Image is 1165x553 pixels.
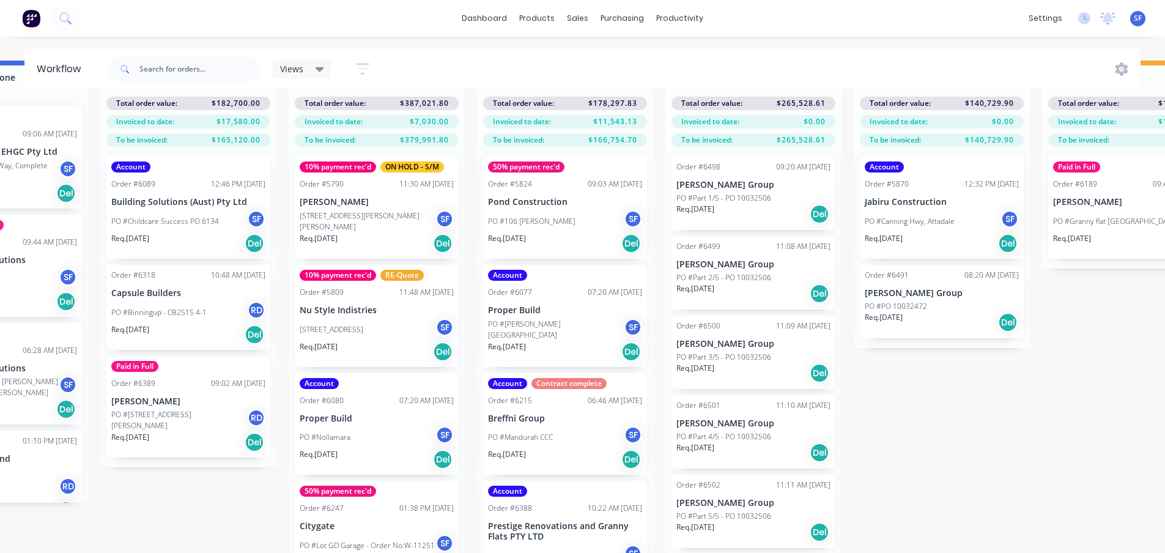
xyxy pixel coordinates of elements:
[676,522,714,533] p: Req. [DATE]
[435,318,454,336] div: SF
[676,339,830,349] p: [PERSON_NAME] Group
[671,316,835,389] div: Order #650011:09 AM [DATE][PERSON_NAME] GroupPO #Part 3/5 - PO 10032506Req.[DATE]Del
[111,288,265,299] p: Capsule Builders
[295,373,459,475] div: AccountOrder #608007:20 AM [DATE]Proper BuildPO #NollamaraSFReq.[DATE]Del
[211,179,265,190] div: 12:46 PM [DATE]
[305,98,366,109] span: Total order value:
[621,342,641,362] div: Del
[865,179,909,190] div: Order #5870
[1058,98,1119,109] span: Total order value:
[435,534,454,552] div: SF
[1134,13,1142,24] span: SF
[650,9,709,28] div: productivity
[776,480,830,491] div: 11:11 AM [DATE]
[111,216,219,227] p: PO #Childcare Success PO 6134
[300,305,454,316] p: Nu Style Indistries
[300,540,435,551] p: PO #Lot GD Garage - Order No:W-11251
[106,265,270,350] div: Order #631810:48 AM [DATE]Capsule BuildersPO #Binningup - CB2515 4-1RDReq.[DATE]Del
[810,443,829,462] div: Del
[111,409,247,431] p: PO #[STREET_ADDRESS][PERSON_NAME]
[488,432,553,443] p: PO #Mandurah CCC
[1058,116,1116,127] span: Invoiced to date:
[992,116,1014,127] span: $0.00
[493,116,551,127] span: Invoiced to date:
[810,284,829,303] div: Del
[111,361,158,372] div: Paid in Full
[111,270,155,281] div: Order #6318
[300,395,344,406] div: Order #6080
[488,378,527,389] div: Account
[676,161,720,173] div: Order #6498
[300,414,454,424] p: Proper Build
[1053,179,1097,190] div: Order #6189
[106,356,270,458] div: Paid in FullOrder #638909:02 AM [DATE][PERSON_NAME]PO #[STREET_ADDRESS][PERSON_NAME]RDReq.[DATE]Del
[860,265,1024,338] div: Order #649108:20 AM [DATE][PERSON_NAME] GroupPO #PO 10032472Req.[DATE]Del
[865,161,904,173] div: Account
[488,216,575,227] p: PO #106 [PERSON_NAME]
[433,234,453,253] div: Del
[216,116,261,127] span: $17,580.00
[300,270,376,281] div: 10% payment rec'd
[488,197,642,207] p: Pond Construction
[676,180,830,190] p: [PERSON_NAME] Group
[676,204,714,215] p: Req. [DATE]
[777,98,826,109] span: $265,528.61
[212,98,261,109] span: $182,700.00
[588,395,642,406] div: 06:46 AM [DATE]
[212,135,261,146] span: $165,120.00
[488,287,532,298] div: Order #6077
[410,116,449,127] span: $7,030.00
[488,233,526,244] p: Req. [DATE]
[593,116,637,127] span: $11,543.13
[56,399,76,419] div: Del
[23,128,77,139] div: 09:06 AM [DATE]
[865,301,927,312] p: PO #PO 10032472
[1053,233,1091,244] p: Req. [DATE]
[865,312,903,323] p: Req. [DATE]
[776,241,830,252] div: 11:08 AM [DATE]
[295,157,459,259] div: 10% payment rec'dON HOLD - S/MOrder #579011:30 AM [DATE][PERSON_NAME][STREET_ADDRESS][PERSON_NAME...
[280,62,303,75] span: Views
[810,204,829,224] div: Del
[676,352,771,363] p: PO #Part 3/5 - PO 10032506
[676,259,830,270] p: [PERSON_NAME] Group
[488,179,532,190] div: Order #5824
[300,179,344,190] div: Order #5790
[588,287,642,298] div: 07:20 AM [DATE]
[964,270,1019,281] div: 08:20 AM [DATE]
[106,157,270,259] div: AccountOrder #608912:46 PM [DATE]Building Solutions (Aust) Pty LtdPO #Childcare Success PO 6134SF...
[247,409,265,427] div: RD
[305,116,363,127] span: Invoiced to date:
[300,161,376,173] div: 10% payment rec'd
[380,270,424,281] div: RE-Quote
[676,193,771,204] p: PO #Part 1/5 - PO 10032506
[433,342,453,362] div: Del
[139,57,261,81] input: Search for orders...
[865,270,909,281] div: Order #6491
[588,135,637,146] span: $166,754.70
[865,197,1019,207] p: Jabiru Construction
[300,449,338,460] p: Req. [DATE]
[594,9,650,28] div: purchasing
[676,511,771,522] p: PO #Part 5/5 - PO 10032506
[400,98,449,109] span: $387,021.80
[965,135,1014,146] span: $140,729.90
[300,324,363,335] p: [STREET_ADDRESS]
[245,432,264,452] div: Del
[865,233,903,244] p: Req. [DATE]
[111,378,155,389] div: Order #6389
[621,450,641,469] div: Del
[116,98,177,109] span: Total order value:
[456,9,513,28] a: dashboard
[300,378,339,389] div: Account
[488,270,527,281] div: Account
[116,116,174,127] span: Invoiced to date:
[399,503,454,514] div: 01:38 PM [DATE]
[23,436,77,447] div: 01:10 PM [DATE]
[245,325,264,344] div: Del
[300,197,454,207] p: [PERSON_NAME]
[300,521,454,532] p: Citygate
[493,98,554,109] span: Total order value:
[300,503,344,514] div: Order #6247
[1058,135,1109,146] span: To be invoiced:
